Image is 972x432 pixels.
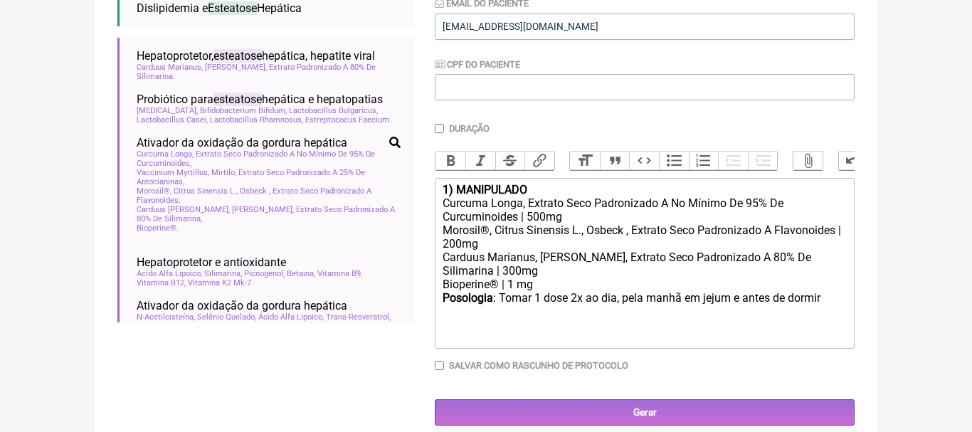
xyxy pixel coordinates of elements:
label: Salvar como rascunho de Protocolo [449,360,628,371]
button: Strikethrough [495,152,525,170]
span: Esteatose [208,1,257,15]
strong: Posologia [443,291,493,305]
span: Ativador da oxidação da gordura hepática [137,299,347,312]
span: Estreptococus Faecium [305,115,391,125]
button: Link [524,152,554,170]
button: Italic [465,152,495,170]
span: Lactobacillus Casei [137,115,208,125]
span: Quercetina [137,322,178,331]
span: Selênio Quelado [197,312,256,322]
span: Carduus Marianus, [PERSON_NAME], Extrato Padronizado A 80% De Silimarina [137,63,401,81]
span: Curcuma Longa, Extrato Seco Padronizado A No Mínimo De 95% De Curcuminoides [137,149,401,168]
label: CPF do Paciente [435,59,520,70]
button: Heading [570,152,600,170]
input: Gerar [435,399,855,426]
span: Probiótico para hepática e hepatopatias [137,93,383,106]
button: Numbers [689,152,719,170]
span: Trans-Resveratrol [326,312,391,322]
span: Vitamina B9 [317,269,362,278]
span: Betaina [287,269,315,278]
button: Undo [839,152,869,170]
span: Bioperine® [137,223,179,233]
strong: 1) MANIPULADO [443,183,527,196]
span: esteatose [213,49,262,63]
button: Bold [435,152,465,170]
button: Bullets [659,152,689,170]
button: Code [629,152,659,170]
div: Carduus Marianus, [PERSON_NAME], Extrato Seco Padronizado A 80% De Silimarina | 300mg [443,251,847,278]
span: Carduus [PERSON_NAME], [PERSON_NAME], Extrato Seco Padronizado A 80% De Silimarina [137,205,401,223]
div: Morosil®, Citrus Sinensis L., Osbeck , Extrato Seco Padronizado A Flavonoides | 200mg [443,223,847,251]
span: Morosil®, Citrus Sinensis L., Osbeck , Extrato Seco Padronizado A Flavonoides [137,186,401,205]
div: : Tomar 1 dose 2x ao dia, pela manhã em jejum e antes de dormir ㅤ [443,291,847,320]
span: N-Acetilcisteína [137,312,195,322]
span: esteatose [213,93,262,106]
div: Curcuma Longa, Extrato Seco Padronizado A No Mínimo De 95% De Curcuminoides | 500mg [443,196,847,223]
span: Lactobacillus Bulgaricus [289,106,378,115]
span: Acido Alfa Lipoico [137,269,202,278]
span: Hepatoprotetor e antioxidante [137,255,286,269]
span: Ácido Alfa Lipoico [258,312,324,322]
span: Vitamina K2 Mk-7 [188,278,253,288]
span: Silimarina [204,269,242,278]
button: Attach Files [793,152,823,170]
span: Ativador da oxidação da gordura hepática [137,136,347,149]
span: Hepatoprotetor, hepática, hepatite viral [137,49,375,63]
div: Bioperine® | 1 mg [443,278,847,291]
span: Vaccinium Myrtillus, Mirtilo, Extrato Seco Padronizado A 25% De Antocianinas [137,168,401,186]
span: Lactobacillus Rhamnosus [210,115,303,125]
button: Quote [600,152,630,170]
span: Dislipidemia e Hepática [137,1,302,15]
span: Picnogenol [244,269,285,278]
span: [MEDICAL_DATA] [137,106,198,115]
span: Bifidobacterium Bifidum [200,106,287,115]
button: Decrease Level [718,152,748,170]
span: Vitamina B12 [137,278,186,288]
button: Increase Level [748,152,778,170]
label: Duração [449,123,490,134]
